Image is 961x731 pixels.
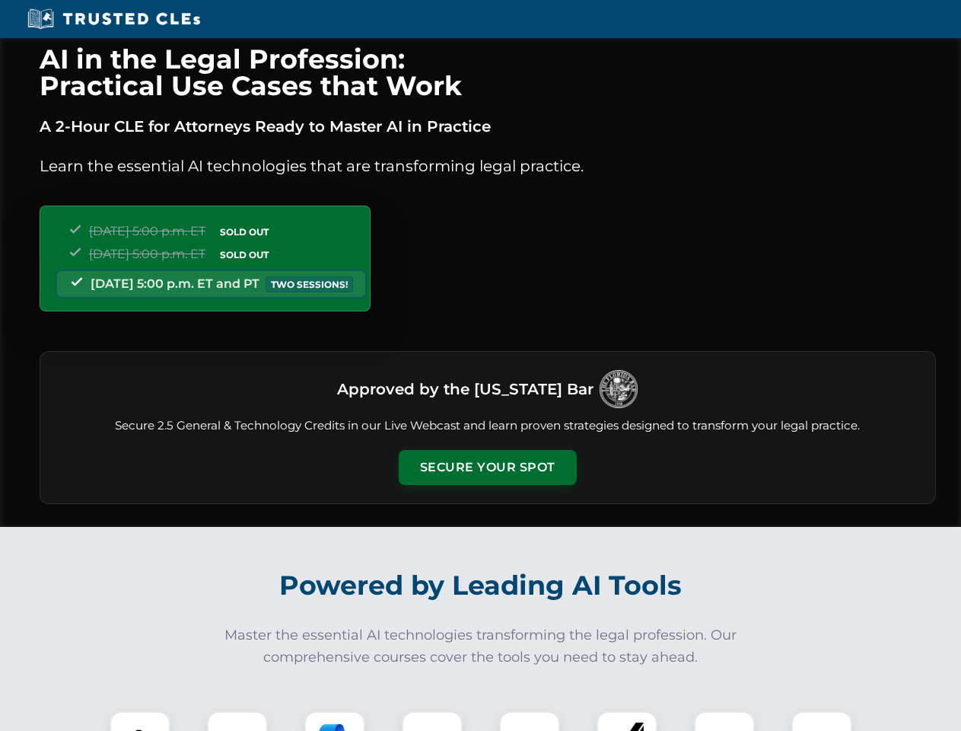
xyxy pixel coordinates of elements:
button: Secure Your Spot [399,450,577,485]
p: Master the essential AI technologies transforming the legal profession. Our comprehensive courses... [215,624,747,669]
img: Logo [600,370,638,408]
span: SOLD OUT [215,247,274,263]
span: [DATE] 5:00 p.m. ET [89,224,205,238]
h3: Approved by the [US_STATE] Bar [337,375,593,403]
h2: Powered by Leading AI Tools [59,559,902,612]
p: Learn the essential AI technologies that are transforming legal practice. [40,154,936,178]
span: SOLD OUT [215,224,274,240]
p: A 2-Hour CLE for Attorneys Ready to Master AI in Practice [40,114,936,139]
p: Secure 2.5 General & Technology Credits in our Live Webcast and learn proven strategies designed ... [59,417,917,435]
img: Trusted CLEs [23,8,205,30]
h1: AI in the Legal Profession: Practical Use Cases that Work [40,46,936,99]
span: [DATE] 5:00 p.m. ET [89,247,205,261]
